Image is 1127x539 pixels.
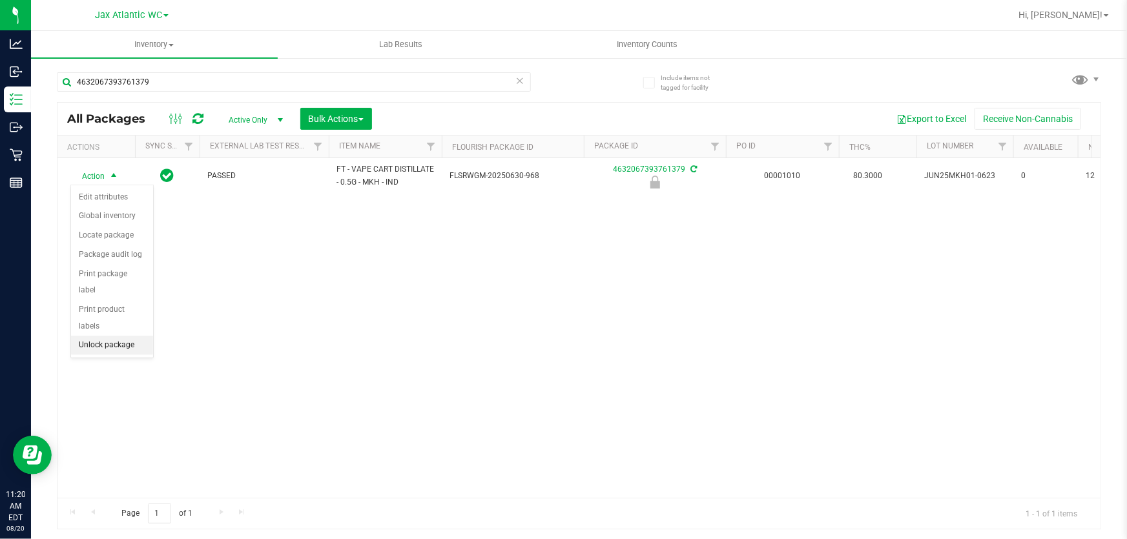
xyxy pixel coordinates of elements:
span: Action [70,167,105,185]
a: Filter [992,136,1013,158]
span: 1 - 1 of 1 items [1015,503,1088,523]
a: THC% [849,143,871,152]
button: Export to Excel [888,108,975,130]
inline-svg: Reports [10,176,23,189]
button: Bulk Actions [300,108,372,130]
p: 11:20 AM EDT [6,489,25,524]
a: Lot Number [927,141,973,150]
div: Actions [67,143,130,152]
span: Hi, [PERSON_NAME]! [1018,10,1102,20]
span: All Packages [67,112,158,126]
a: Inventory Counts [524,31,771,58]
a: Flourish Package ID [452,143,533,152]
a: Filter [307,136,329,158]
a: Inventory [31,31,278,58]
span: FT - VAPE CART DISTILLATE - 0.5G - MKH - IND [336,163,434,188]
a: Filter [705,136,726,158]
span: Sync from Compliance System [688,165,697,174]
a: Sync Status [145,141,195,150]
a: External Lab Test Result [210,141,311,150]
li: Package audit log [71,245,153,265]
span: Page of 1 [110,503,203,524]
a: Lab Results [278,31,524,58]
a: Item Name [339,141,380,150]
li: Unlock package [71,336,153,355]
span: PASSED [207,170,321,182]
span: Inventory Counts [600,39,696,50]
li: Edit attributes [71,188,153,207]
a: Package ID [594,141,638,150]
inline-svg: Retail [10,148,23,161]
span: Jax Atlantic WC [95,10,162,21]
span: FLSRWGM-20250630-968 [450,170,576,182]
div: Newly Received [582,176,728,188]
inline-svg: Inbound [10,65,23,78]
iframe: Resource center [13,436,52,474]
inline-svg: Outbound [10,121,23,134]
span: 80.3000 [847,167,889,185]
span: Lab Results [362,39,440,50]
a: 4632067393761379 [613,165,685,174]
li: Print package label [71,265,153,300]
input: 1 [148,503,171,524]
a: Filter [818,136,839,158]
li: Print product labels [71,300,153,336]
li: Locate package [71,226,153,245]
span: Inventory [31,39,278,50]
inline-svg: Inventory [10,93,23,106]
li: Global inventory [71,207,153,226]
span: Clear [515,72,524,89]
span: Bulk Actions [309,114,364,124]
button: Receive Non-Cannabis [975,108,1081,130]
inline-svg: Analytics [10,37,23,50]
span: select [106,167,122,185]
a: Filter [178,136,200,158]
a: Available [1024,143,1062,152]
span: 0 [1021,170,1070,182]
span: In Sync [161,167,174,185]
a: 00001010 [765,171,801,180]
span: Include items not tagged for facility [661,73,725,92]
span: JUN25MKH01-0623 [924,170,1006,182]
a: Filter [420,136,442,158]
a: PO ID [736,141,756,150]
p: 08/20 [6,524,25,533]
input: Search Package ID, Item Name, SKU, Lot or Part Number... [57,72,531,92]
